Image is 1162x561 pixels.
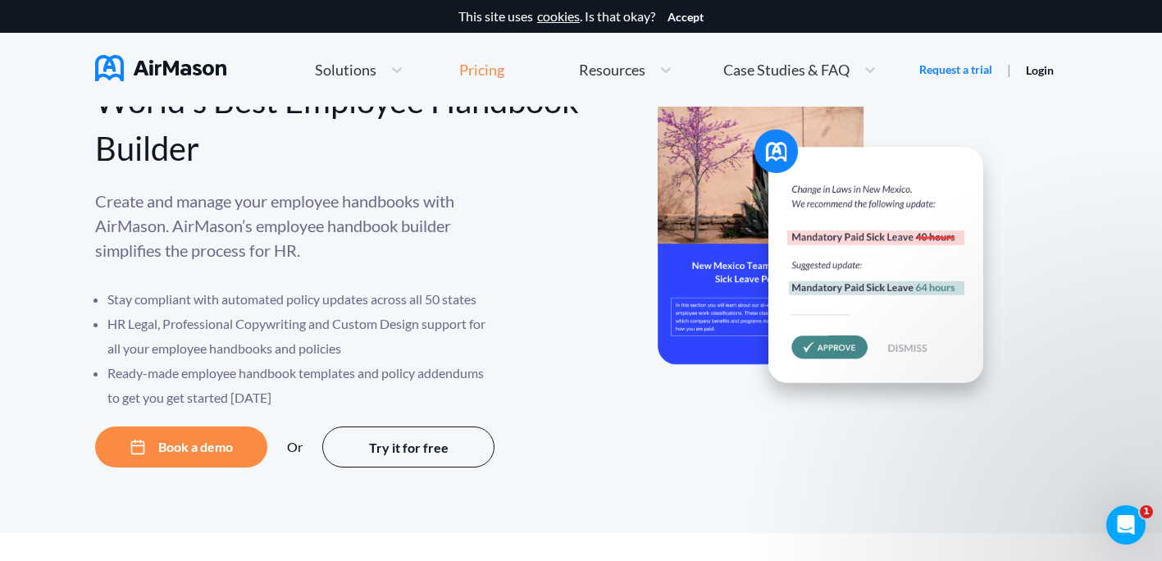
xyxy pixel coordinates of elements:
[95,77,581,172] div: World's Best Employee Handbook Builder
[658,90,1002,413] img: hero-banner
[459,55,504,84] a: Pricing
[95,426,267,467] button: Book a demo
[95,189,497,262] p: Create and manage your employee handbooks with AirMason. AirMason’s employee handbook builder sim...
[537,9,580,24] a: cookies
[1140,505,1153,518] span: 1
[459,62,504,77] div: Pricing
[579,62,645,77] span: Resources
[95,55,226,81] img: AirMason Logo
[107,287,497,312] li: Stay compliant with automated policy updates across all 50 states
[1026,63,1054,77] a: Login
[723,62,850,77] span: Case Studies & FAQ
[919,62,992,78] a: Request a trial
[1106,505,1146,545] iframe: Intercom live chat
[287,440,303,454] div: Or
[107,312,497,361] li: HR Legal, Professional Copywriting and Custom Design support for all your employee handbooks and ...
[1007,62,1011,77] span: |
[315,62,376,77] span: Solutions
[322,426,494,467] button: Try it for free
[107,361,497,410] li: Ready-made employee handbook templates and policy addendums to get you get started [DATE]
[668,11,704,24] button: Accept cookies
